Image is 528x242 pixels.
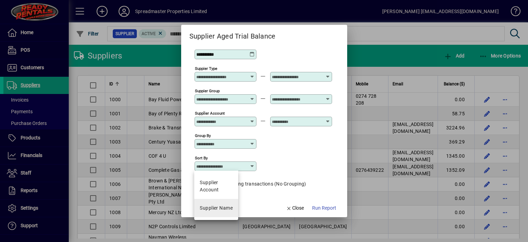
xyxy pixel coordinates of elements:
[194,199,238,217] mat-option: Supplier Name
[181,25,284,42] h2: Supplier Aged Trial Balance
[312,204,336,212] span: Run Report
[206,180,306,187] label: List outstanding transactions (No Grouping)
[200,179,233,193] span: Supplier Account
[195,66,217,71] mat-label: Suppier Type
[286,204,304,212] span: Close
[195,156,208,160] mat-label: Sort by
[195,133,211,138] mat-label: Group by
[283,202,307,214] button: Close
[195,111,225,116] mat-label: Supplier Account
[309,202,339,214] button: Run Report
[195,88,220,93] mat-label: Suppier Group
[200,204,233,212] div: Supplier Name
